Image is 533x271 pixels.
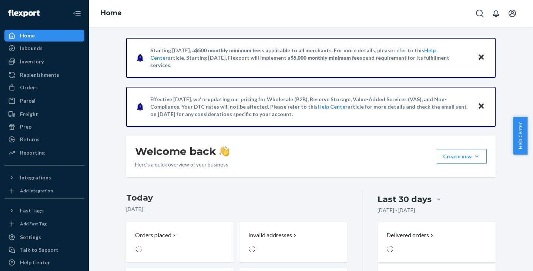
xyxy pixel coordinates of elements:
[4,42,84,54] a: Inbounds
[248,231,292,239] p: Invalid addresses
[476,101,486,112] button: Close
[4,95,84,107] a: Parcel
[489,6,503,21] button: Open notifications
[20,123,31,130] div: Prep
[4,257,84,268] a: Help Center
[20,188,53,194] div: Add Integration
[20,97,36,105] div: Parcel
[8,10,40,17] img: Flexport logo
[20,110,38,118] div: Freight
[126,222,234,262] button: Orders placed
[20,234,41,241] div: Settings
[4,69,84,81] a: Replenishments
[20,44,43,52] div: Inbounds
[126,205,347,213] p: [DATE]
[437,149,487,164] button: Create new
[20,32,35,39] div: Home
[239,222,347,262] button: Invalid addresses
[20,221,47,227] div: Add Fast Tag
[20,149,45,156] div: Reporting
[195,47,260,53] span: $500 monthly minimum fee
[126,192,347,204] h3: Today
[95,3,128,24] ol: breadcrumbs
[4,82,84,93] a: Orders
[4,30,84,42] a: Home
[219,146,229,156] img: hand-wave emoji
[70,6,84,21] button: Close Navigation
[513,117,527,155] button: Help Center
[135,231,171,239] p: Orders placed
[4,147,84,159] a: Reporting
[378,194,432,205] div: Last 30 days
[101,9,122,17] a: Home
[20,71,59,79] div: Replenishments
[20,84,38,91] div: Orders
[4,56,84,67] a: Inventory
[150,47,470,69] p: Starting [DATE], a is applicable to all merchants. For more details, please refer to this article...
[4,205,84,217] button: Fast Tags
[20,207,44,214] div: Fast Tags
[476,52,486,63] button: Close
[4,219,84,228] a: Add Fast Tag
[20,246,58,254] div: Talk to Support
[4,244,84,256] a: Talk to Support
[378,206,415,214] p: [DATE] - [DATE]
[20,136,40,143] div: Returns
[4,172,84,184] button: Integrations
[135,145,229,158] h1: Welcome back
[150,96,470,118] p: Effective [DATE], we're updating our pricing for Wholesale (B2B), Reserve Storage, Value-Added Se...
[20,259,50,266] div: Help Center
[4,133,84,145] a: Returns
[20,58,44,65] div: Inventory
[20,174,51,181] div: Integrations
[4,108,84,120] a: Freight
[135,161,229,168] p: Here’s a quick overview of your business
[291,54,360,61] span: $5,000 monthly minimum fee
[472,6,487,21] button: Open Search Box
[505,6,520,21] button: Open account menu
[318,103,348,110] a: Help Center
[386,231,435,239] button: Delivered orders
[4,186,84,195] a: Add Integration
[4,231,84,243] a: Settings
[4,121,84,133] a: Prep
